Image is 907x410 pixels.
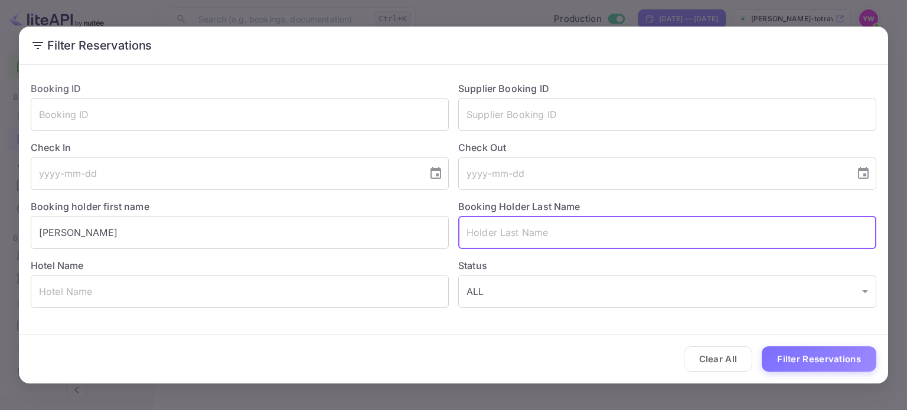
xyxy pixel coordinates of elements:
label: Booking holder first name [31,201,149,212]
input: Holder First Name [31,216,449,249]
button: Filter Reservations [762,346,876,372]
label: Supplier Booking ID [458,83,549,94]
label: Check Out [458,140,876,155]
input: Holder Last Name [458,216,876,249]
button: Clear All [684,346,753,372]
input: Supplier Booking ID [458,98,876,131]
button: Choose date [424,162,448,185]
input: yyyy-mm-dd [31,157,419,190]
label: Check In [31,140,449,155]
input: Booking ID [31,98,449,131]
input: yyyy-mm-dd [458,157,847,190]
label: Status [458,258,876,273]
div: ALL [458,275,876,308]
button: Choose date [851,162,875,185]
input: Hotel Name [31,275,449,308]
label: Booking Holder Last Name [458,201,580,212]
label: Booking ID [31,83,81,94]
h2: Filter Reservations [19,27,888,64]
label: Hotel Name [31,260,84,271]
